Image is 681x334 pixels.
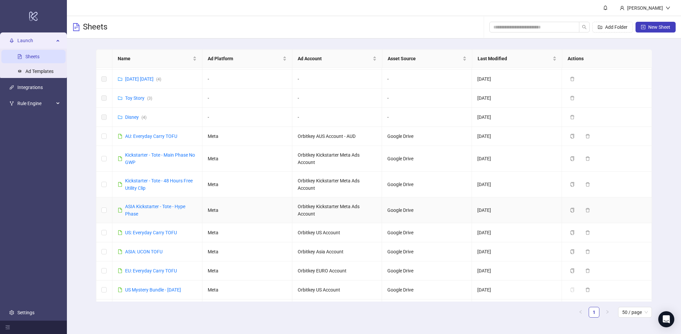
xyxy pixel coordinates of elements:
[382,223,472,242] td: Google Drive
[598,25,602,29] span: folder-add
[641,25,646,29] span: plus-square
[118,249,122,254] span: file
[602,307,613,318] li: Next Page
[118,208,122,213] span: file
[570,208,575,213] span: copy
[382,242,472,261] td: Google Drive
[472,89,562,108] td: [DATE]
[25,54,39,59] a: Sheets
[9,101,14,106] span: fork
[472,300,562,319] td: [DATE]
[292,197,382,223] td: Orbitkey Kickstarter Meta Ads Account
[636,22,676,32] button: New Sheet
[118,230,122,235] span: file
[202,223,292,242] td: Meta
[125,287,181,293] a: US Mystery Bundle - [DATE]
[382,108,472,127] td: -
[605,310,609,314] span: right
[585,230,590,235] span: delete
[118,96,122,100] span: folder
[141,115,147,120] span: ( 4 )
[202,300,292,319] td: Meta
[202,108,292,127] td: -
[118,182,122,187] span: file
[570,134,575,139] span: copy
[582,25,587,29] span: search
[83,22,107,32] h3: Sheets
[25,69,54,74] a: Ad Templates
[585,182,590,187] span: delete
[202,280,292,300] td: Meta
[125,152,195,165] a: Kickstarter - Tote - Main Phase No GWP
[202,172,292,197] td: Meta
[382,172,472,197] td: Google Drive
[382,280,472,300] td: Google Drive
[567,286,580,294] button: The sheet needs to be migrated before it can be duplicated. Please open the sheet to migrate it.
[658,311,674,327] div: Open Intercom Messenger
[585,249,590,254] span: delete
[570,230,575,235] span: copy
[292,223,382,242] td: Orbitkey US Account
[472,70,562,89] td: [DATE]
[125,178,193,191] a: Kickstarter - Tote - 48 Hours Free Utility Clip
[382,70,472,89] td: -
[72,23,80,31] span: file-text
[118,115,122,119] span: folder
[125,95,152,101] a: Toy Story(3)
[472,146,562,172] td: [DATE]
[602,307,613,318] button: right
[570,96,575,100] span: delete
[125,204,185,217] a: ASIA Kickstarter - Tote - Hype Phase
[125,249,163,254] a: ASIA: UCON TOFU
[382,146,472,172] td: Google Drive
[292,172,382,197] td: Orbitkey Kickstarter Meta Ads Account
[382,50,472,68] th: Asset Source
[472,108,562,127] td: [DATE]
[118,134,122,139] span: file
[292,70,382,89] td: -
[585,156,590,161] span: delete
[17,85,43,90] a: Integrations
[292,146,382,172] td: Orbitkey Kickstarter Meta Ads Account
[202,197,292,223] td: Meta
[202,127,292,146] td: Meta
[570,77,575,81] span: delete
[292,300,382,319] td: Orbitkey Asia Account
[622,307,648,317] span: 50 / page
[202,50,292,68] th: Ad Platform
[382,127,472,146] td: Google Drive
[592,22,633,32] button: Add Folder
[585,268,590,273] span: delete
[125,230,177,235] a: US: Everyday Carry TOFU
[292,242,382,261] td: Orbitkey Asia Account
[202,261,292,280] td: Meta
[472,197,562,223] td: [DATE]
[472,280,562,300] td: [DATE]
[585,287,590,292] span: delete
[472,127,562,146] td: [DATE]
[382,300,472,319] td: Google Drive
[570,156,575,161] span: copy
[603,5,608,10] span: bell
[382,89,472,108] td: -
[292,50,382,68] th: Ad Account
[292,89,382,108] td: -
[208,55,281,62] span: Ad Platform
[112,50,202,68] th: Name
[562,50,652,68] th: Actions
[118,55,191,62] span: Name
[118,156,122,161] span: file
[202,146,292,172] td: Meta
[472,261,562,280] td: [DATE]
[118,287,122,292] span: file
[17,310,34,315] a: Settings
[620,6,624,10] span: user
[579,310,583,314] span: left
[585,134,590,139] span: delete
[388,55,461,62] span: Asset Source
[292,108,382,127] td: -
[472,172,562,197] td: [DATE]
[570,115,575,119] span: delete
[570,268,575,273] span: copy
[570,182,575,187] span: copy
